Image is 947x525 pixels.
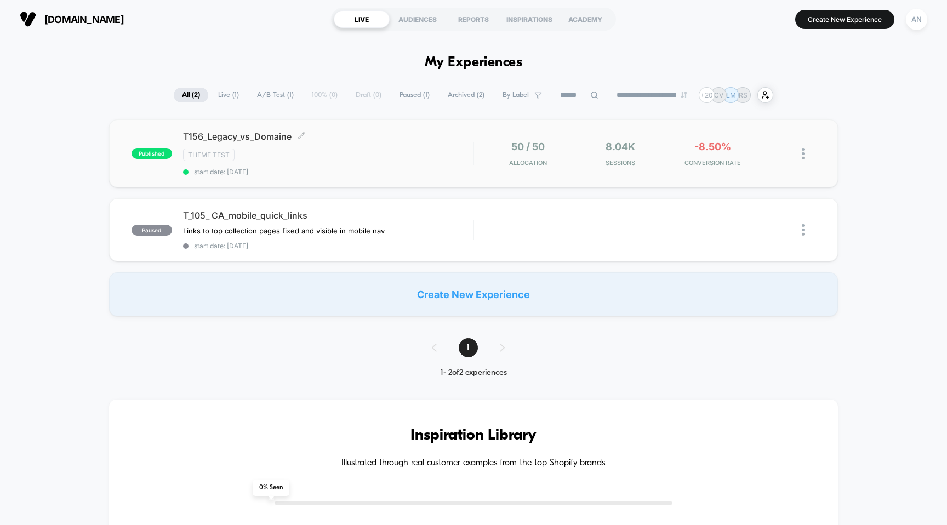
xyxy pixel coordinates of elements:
span: 50 / 50 [511,141,545,152]
img: close [802,148,805,159]
span: Links to top collection pages fixed and visible in mobile nav [183,226,385,235]
img: end [681,92,687,98]
p: CV [714,91,723,99]
img: Visually logo [20,11,36,27]
span: T156_Legacy_vs_Domaine [183,131,473,142]
span: start date: [DATE] [183,242,473,250]
span: By Label [503,91,529,99]
button: [DOMAIN_NAME] [16,10,127,28]
h1: My Experiences [425,55,523,71]
span: paused [132,225,172,236]
h4: Illustrated through real customer examples from the top Shopify brands [142,458,806,469]
div: + 20 [699,87,715,103]
span: 8.04k [606,141,635,152]
div: AN [906,9,927,30]
span: Paused ( 1 ) [391,88,438,102]
div: 1 - 2 of 2 experiences [421,368,527,378]
button: AN [903,8,931,31]
span: CONVERSION RATE [669,159,756,167]
h3: Inspiration Library [142,427,806,444]
span: T_105_ CA_mobile_quick_links [183,210,473,221]
span: 0 % Seen [253,480,289,496]
span: Sessions [577,159,664,167]
span: Archived ( 2 ) [440,88,493,102]
span: A/B Test ( 1 ) [249,88,302,102]
span: published [132,148,172,159]
span: [DOMAIN_NAME] [44,14,124,25]
p: RS [739,91,748,99]
div: ACADEMY [557,10,613,28]
div: Create New Experience [109,272,838,316]
img: close [802,224,805,236]
div: LIVE [334,10,390,28]
div: INSPIRATIONS [501,10,557,28]
div: AUDIENCES [390,10,446,28]
span: Theme Test [183,149,235,161]
span: start date: [DATE] [183,168,473,176]
div: REPORTS [446,10,501,28]
span: Allocation [509,159,547,167]
span: Live ( 1 ) [210,88,247,102]
p: LM [726,91,736,99]
button: Create New Experience [795,10,894,29]
span: All ( 2 ) [174,88,208,102]
span: -8.50% [694,141,731,152]
span: 1 [459,338,478,357]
